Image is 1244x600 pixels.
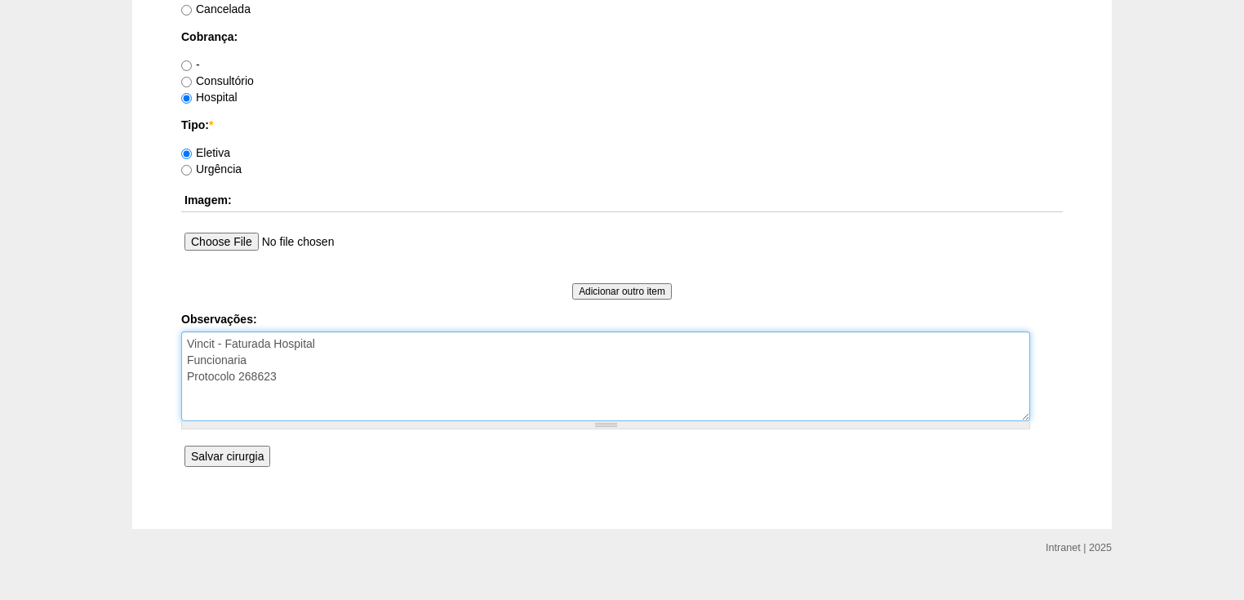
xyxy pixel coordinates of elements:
[181,117,1063,133] label: Tipo:
[181,162,242,176] label: Urgência
[209,118,213,131] span: Este campo é obrigatório.
[181,5,192,16] input: Cancelada
[181,2,251,16] label: Cancelada
[181,58,200,71] label: -
[1046,540,1112,556] div: Intranet | 2025
[181,189,1063,212] th: Imagem:
[181,74,254,87] label: Consultório
[181,91,238,104] label: Hospital
[181,93,192,104] input: Hospital
[184,446,270,467] input: Salvar cirurgia
[181,146,230,159] label: Eletiva
[181,165,192,176] input: Urgência
[181,29,1063,45] label: Cobrança:
[181,60,192,71] input: -
[181,149,192,159] input: Eletiva
[181,77,192,87] input: Consultório
[572,283,672,300] input: Adicionar outro item
[181,311,1063,327] label: Observações:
